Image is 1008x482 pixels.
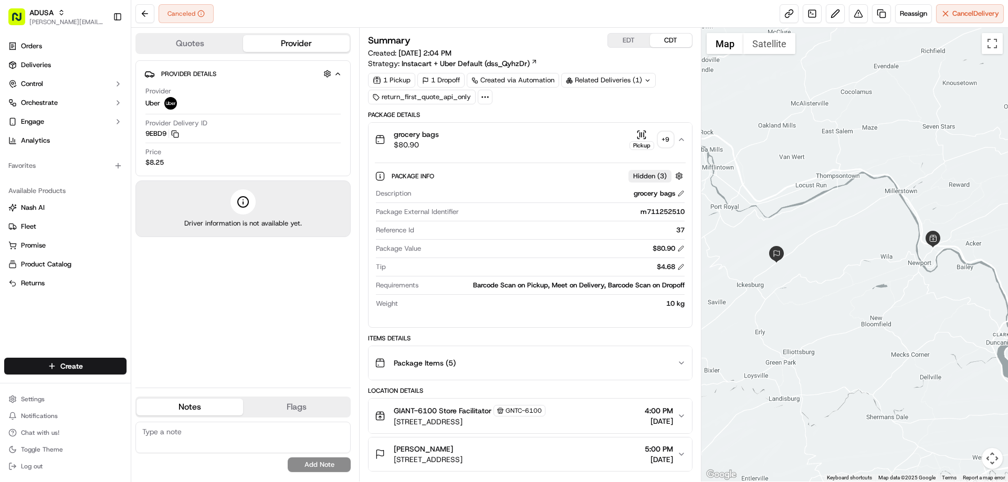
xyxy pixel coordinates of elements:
[145,129,179,138] button: 9EBD9
[8,222,122,231] a: Fleet
[145,158,164,167] span: $8.25
[952,9,999,18] span: Cancel Delivery
[21,60,51,70] span: Deliveries
[398,48,451,58] span: [DATE] 2:04 PM
[368,90,476,104] div: return_first_quote_api_only
[8,203,122,212] a: Nash AI
[21,203,45,212] span: Nash AI
[145,87,171,96] span: Provider
[21,429,59,437] span: Chat with us!
[159,4,214,23] button: Canceled
[4,38,127,55] a: Orders
[368,73,415,88] div: 1 Pickup
[376,299,398,308] span: Weight
[628,169,686,183] button: Hidden (3)
[21,462,43,470] span: Log out
[402,58,538,69] a: Instacart + Uber Default (dss_QyhzDr)
[8,279,122,288] a: Returns
[645,454,673,465] span: [DATE]
[392,172,436,180] span: Package Info
[29,7,54,18] button: ADUSA
[21,395,45,403] span: Settings
[942,475,957,480] a: Terms (opens in new tab)
[4,132,127,149] a: Analytics
[376,281,418,290] span: Requirements
[21,260,71,269] span: Product Catalog
[4,218,127,235] button: Fleet
[21,41,42,51] span: Orders
[467,73,559,88] a: Created via Automation
[21,136,50,145] span: Analytics
[707,33,743,54] button: Show street map
[60,361,83,371] span: Create
[4,425,127,440] button: Chat with us!
[145,147,161,157] span: Price
[164,97,177,110] img: profile_uber_ahold_partner.png
[4,459,127,474] button: Log out
[29,18,104,26] span: [PERSON_NAME][EMAIL_ADDRESS][PERSON_NAME][DOMAIN_NAME]
[369,346,691,380] button: Package Items (5)
[4,275,127,292] button: Returns
[4,199,127,216] button: Nash AI
[634,189,685,198] div: grocery bags
[629,130,654,150] button: Pickup
[4,94,127,111] button: Orchestrate
[4,237,127,254] button: Promise
[418,226,684,235] div: 37
[650,34,692,47] button: CDT
[900,9,927,18] span: Reassign
[4,358,127,374] button: Create
[629,130,673,150] button: Pickup+9
[633,172,667,181] span: Hidden ( 3 )
[394,416,545,427] span: [STREET_ADDRESS]
[936,4,1004,23] button: CancelDelivery
[145,99,160,108] span: Uber
[394,140,439,150] span: $80.90
[4,157,127,174] div: Favorites
[369,437,691,471] button: [PERSON_NAME][STREET_ADDRESS]5:00 PM[DATE]
[376,189,411,198] span: Description
[704,468,739,481] img: Google
[4,392,127,406] button: Settings
[21,98,58,108] span: Orchestrate
[4,76,127,92] button: Control
[369,156,691,327] div: grocery bags$80.90Pickup+9
[394,444,453,454] span: [PERSON_NAME]
[4,183,127,199] div: Available Products
[368,334,692,342] div: Items Details
[21,412,58,420] span: Notifications
[827,474,872,481] button: Keyboard shortcuts
[4,442,127,457] button: Toggle Theme
[963,475,1005,480] a: Report a map error
[561,73,656,88] div: Related Deliveries (1)
[161,70,216,78] span: Provider Details
[653,244,685,253] div: $80.90
[4,57,127,73] a: Deliveries
[423,281,684,290] div: Barcode Scan on Pickup, Meet on Delivery, Barcode Scan on Dropoff
[21,117,44,126] span: Engage
[506,406,542,415] span: GNTC-6100
[368,58,538,69] div: Strategy:
[136,399,243,415] button: Notes
[743,33,795,54] button: Show satellite imagery
[394,129,439,140] span: grocery bags
[463,207,684,217] div: m711252510
[376,226,414,235] span: Reference Id
[402,299,684,308] div: 10 kg
[402,58,530,69] span: Instacart + Uber Default (dss_QyhzDr)
[629,141,654,150] div: Pickup
[21,279,45,288] span: Returns
[394,358,456,368] span: Package Items ( 5 )
[243,35,350,52] button: Provider
[394,405,491,416] span: GIANT-6100 Store Facilitator
[369,123,691,156] button: grocery bags$80.90Pickup+9
[145,119,207,128] span: Provider Delivery ID
[982,448,1003,469] button: Map camera controls
[136,35,243,52] button: Quotes
[144,65,342,82] button: Provider Details
[645,405,673,416] span: 4:00 PM
[368,48,451,58] span: Created:
[21,241,46,250] span: Promise
[658,132,673,147] div: + 9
